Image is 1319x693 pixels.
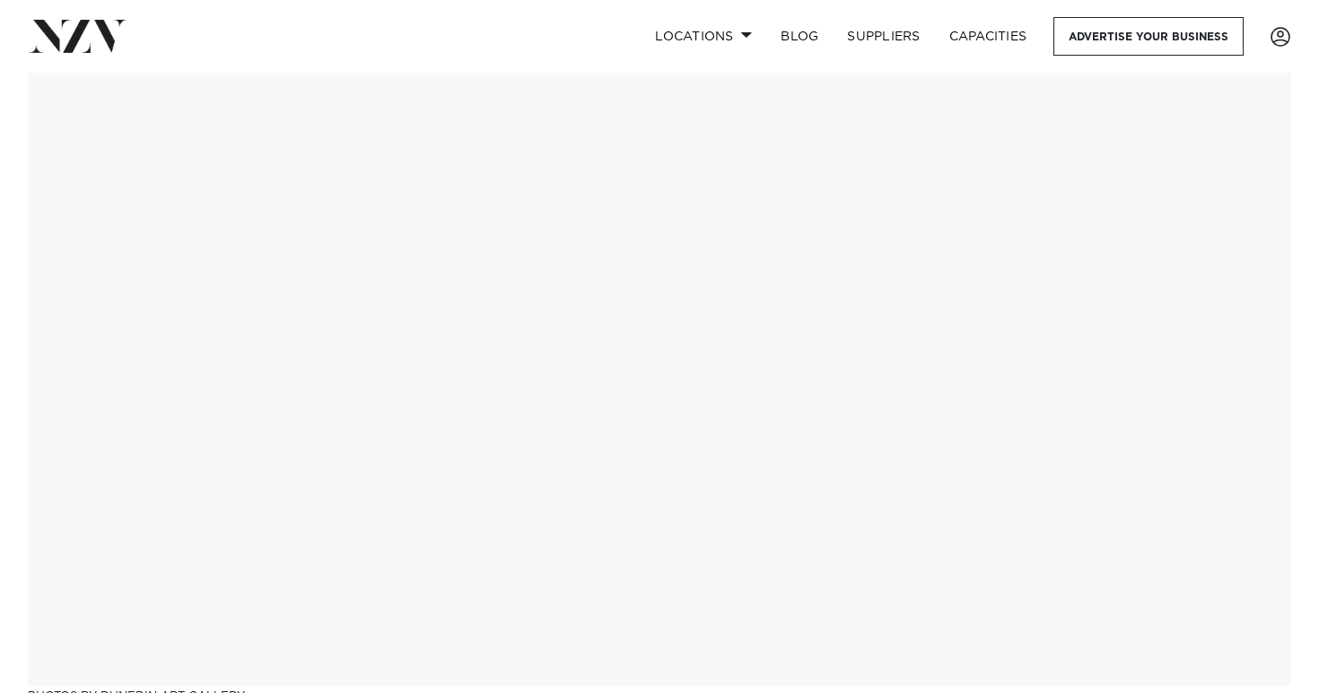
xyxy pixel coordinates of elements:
[833,17,934,56] a: SUPPLIERS
[1053,17,1244,56] a: Advertise your business
[29,20,127,52] img: nzv-logo.png
[641,17,766,56] a: Locations
[935,17,1042,56] a: Capacities
[766,17,833,56] a: BLOG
